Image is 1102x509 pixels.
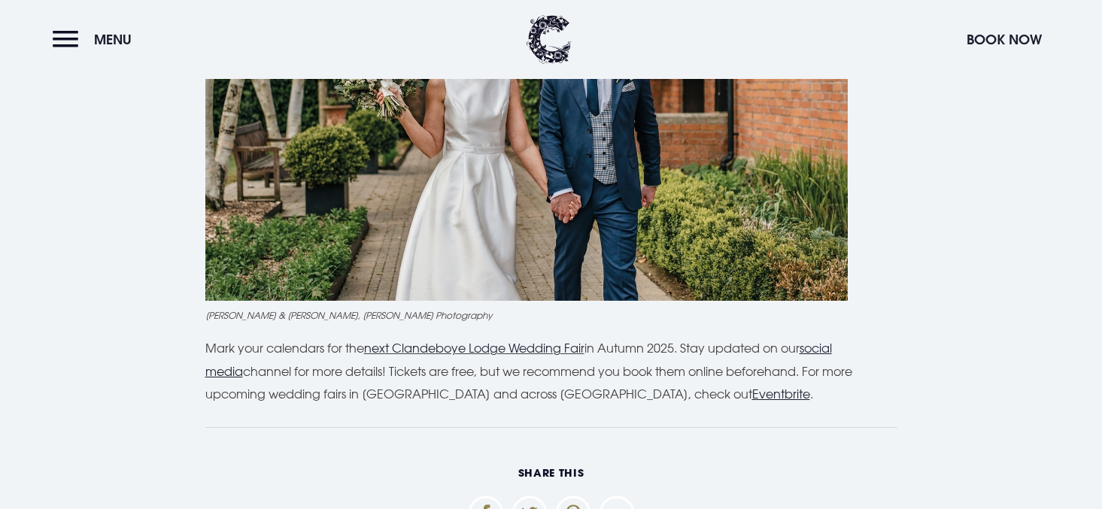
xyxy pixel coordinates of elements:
[527,15,572,64] img: Clandeboye Lodge
[364,341,584,356] a: next Clandeboye Lodge Wedding Fair
[205,337,897,405] p: Mark your calendars for the in Autumn 2025. Stay updated on our channel for more details! Tickets...
[205,341,832,378] a: social media
[205,465,897,480] h6: Share This
[959,23,1049,56] button: Book Now
[53,23,139,56] button: Menu
[94,31,132,48] span: Menu
[752,386,810,401] a: Eventbrite
[205,308,897,322] figcaption: [PERSON_NAME] & [PERSON_NAME], [PERSON_NAME] Photography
